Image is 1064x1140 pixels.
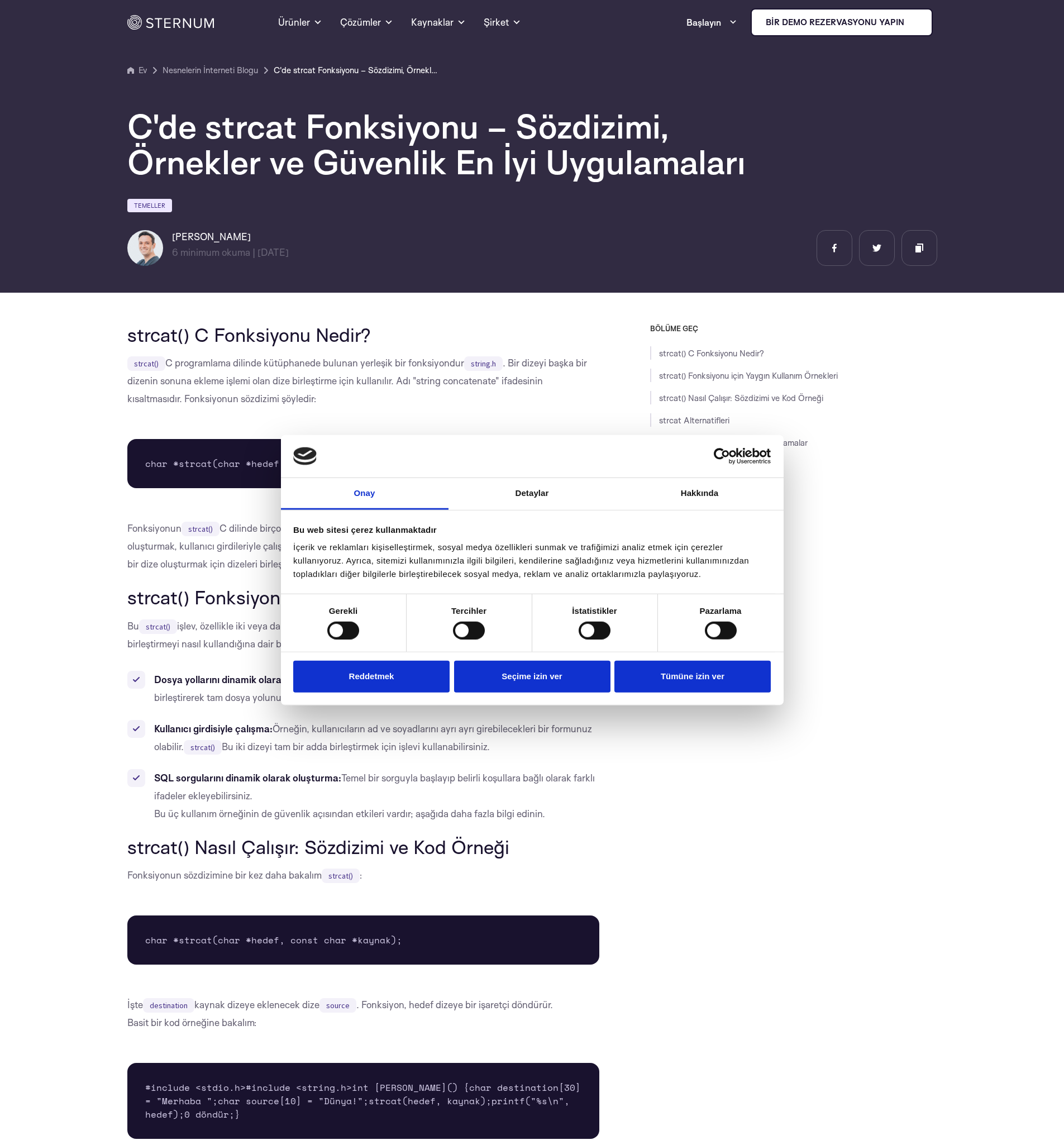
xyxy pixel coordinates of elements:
font: BÖLÜME GEÇ [650,324,698,333]
font: Seçime izin ver [502,671,562,681]
font: [DATE] [257,246,289,258]
font: #include <stdio.h> [145,1081,246,1094]
font: Dosya yollarını dinamik olarak oluşturma: [154,674,337,685]
font: Diyelim ki bir temel dizininiz ve bir dosya adınız var ve bunları birleştirerek tam dosya yolunu ... [154,674,595,703]
font: C'de strcat Fonksiyonu – Sözdizimi, Örnekler ve Güvenlik En İyi Uygulamaları [274,65,554,75]
code: strcat() [182,522,220,536]
a: C'de strcat Fonksiyonu – Sözdizimi, Örnekler ve Güvenlik En İyi Uygulamaları [274,64,441,77]
font: Tercihler [451,606,486,616]
font: Reddetmek [349,671,394,681]
code: source [319,998,356,1013]
font: minimum okuma | [180,246,255,258]
font: char *strcat(char *hedef, const char *kaynak); [145,933,402,947]
font: Temel bir sorguyla başlayıp belirli koşullara bağlı olarak farklı ifadeler ekleyebilirsiniz. [154,772,595,802]
a: strcat() Nasıl Çalışır: Sözdizimi ve Kod Örneği [659,393,823,403]
a: Nesnelerin İnterneti Blogu [163,64,258,77]
font: Temeller [134,202,165,209]
font: Gerekli [329,606,358,616]
font: Ev [139,65,147,75]
font: C programlama dilinde kütüphanede bulunan yerleşik bir fonksiyondur [165,357,464,369]
font: #include <string.h> [246,1081,352,1094]
font: Hakkında [681,488,719,498]
font: Tümüne izin ver [661,671,724,681]
a: strcat() C Fonksiyonu Nedir? [659,348,764,359]
font: İstatistikler [572,606,617,616]
font: İçerik ve reklamları kişiselleştirmek, sosyal medya özellikleri sunmak ve trafiğimizi analiz etme... [293,542,749,579]
font: strcat() Fonksiyonu için Yaygın Kullanım Örnekleri [127,585,547,609]
img: göğüs kemiği iot [909,18,918,27]
font: Ürünler [278,16,310,28]
font: Pazarlama [699,606,741,616]
font: char source[10] = "Dünya!"; [218,1094,369,1108]
code: strcat() [322,869,360,883]
font: : [360,869,362,881]
a: strcat Alternatifleri [659,415,729,426]
font: . Fonksiyon, hedef dizeye bir işaretçi döndürür. [356,999,553,1010]
font: Örneğin, kullanıcıların ad ve soyadlarını ayrı ayrı girebilecekleri bir formunuz olabilir. [154,723,592,752]
font: Fonksiyonun sözdizimine bir kez daha bakalım [127,869,322,881]
font: Onay [354,488,375,498]
font: strcat(hedef, kaynak); [369,1094,492,1108]
font: İşte [127,999,143,1010]
font: Şirket [484,16,509,28]
font: Fonksiyonun [127,522,182,534]
font: printf("%s\n", hedef); [145,1094,575,1121]
font: Nesnelerin İnterneti Blogu [163,65,258,75]
font: } [235,1108,240,1121]
font: char destination[30] = "Merhaba "; [145,1081,586,1108]
a: Bir demo rezervasyonu yapın [751,8,933,36]
code: destination [143,998,194,1013]
font: Bu web sitesi çerez kullanmaktadır [293,525,437,535]
button: Seçime izin ver [454,661,610,693]
font: C'de strcat Fonksiyonu – Sözdizimi, Örnekler ve Güvenlik En İyi Uygulamaları [127,105,746,183]
font: char *strcat(char *hedef, const char *kaynak) [145,457,397,470]
a: Ev [127,64,147,77]
code: strcat() [139,619,177,634]
a: Usercentrics Cookiebot - yeni bir pencerede açılır [673,448,771,465]
a: strcat() Fonksiyonu için Yaygın Kullanım Örnekleri [659,370,838,381]
code: strcat() [127,356,165,371]
font: 0 döndür; [184,1108,235,1121]
font: int [PERSON_NAME]() { [352,1081,469,1094]
a: Temeller [127,199,172,212]
font: işlev, özellikle iki veya daha fazla dizeyi birleştirmeniz gerektiğinde kullanışlıdır. Programcıl... [127,620,591,650]
code: string.h [464,356,503,371]
font: kaynak dizeye eklenecek dize [194,999,319,1010]
font: Çözümler [340,16,381,28]
font: . Bir dizeyi başka bir dizenin sonuna ekleme işlemi olan dize birleştirme için kullanılır. Adı "s... [127,357,587,404]
font: SQL sorgularını dinamik olarak oluşturma: [154,772,341,784]
font: Kaynaklar [411,16,454,28]
font: Bir demo rezervasyonu yapın [766,17,904,27]
font: [PERSON_NAME] [172,231,251,242]
font: Bu [127,620,139,632]
code: strcat() [184,740,222,755]
font: Bu üç kullanım örneğinin de güvenlik açısından etkileri vardır; aşağıda daha fazla bilgi edinin. [154,808,545,819]
img: logo [293,447,317,465]
font: Basit bir kod örneğine bakalım: [127,1017,257,1028]
font: strcat() Nasıl Çalışır: Sözdizimi ve Kod Örneği [127,835,509,858]
font: Detaylar [515,488,548,498]
button: Reddetmek [293,661,450,693]
font: Bu iki dizeyi tam bir adda birleştirmek için işlevi kullanabilirsiniz. [222,741,490,752]
font: 6 [172,246,178,258]
button: Tümüne izin ver [614,661,771,693]
img: Igal Zeifman [127,230,163,266]
a: Başlayın [686,11,737,34]
font: Başlayın [686,17,721,28]
font: strcat() C Fonksiyonu Nedir? [127,323,371,346]
font: Kullanıcı girdisiyle çalışma: [154,723,273,734]
font: C dilinde birçok yaygın kullanımı vardır. Örneğin, dosya yollarını dinamik olarak oluşturmak, kul... [127,522,587,570]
